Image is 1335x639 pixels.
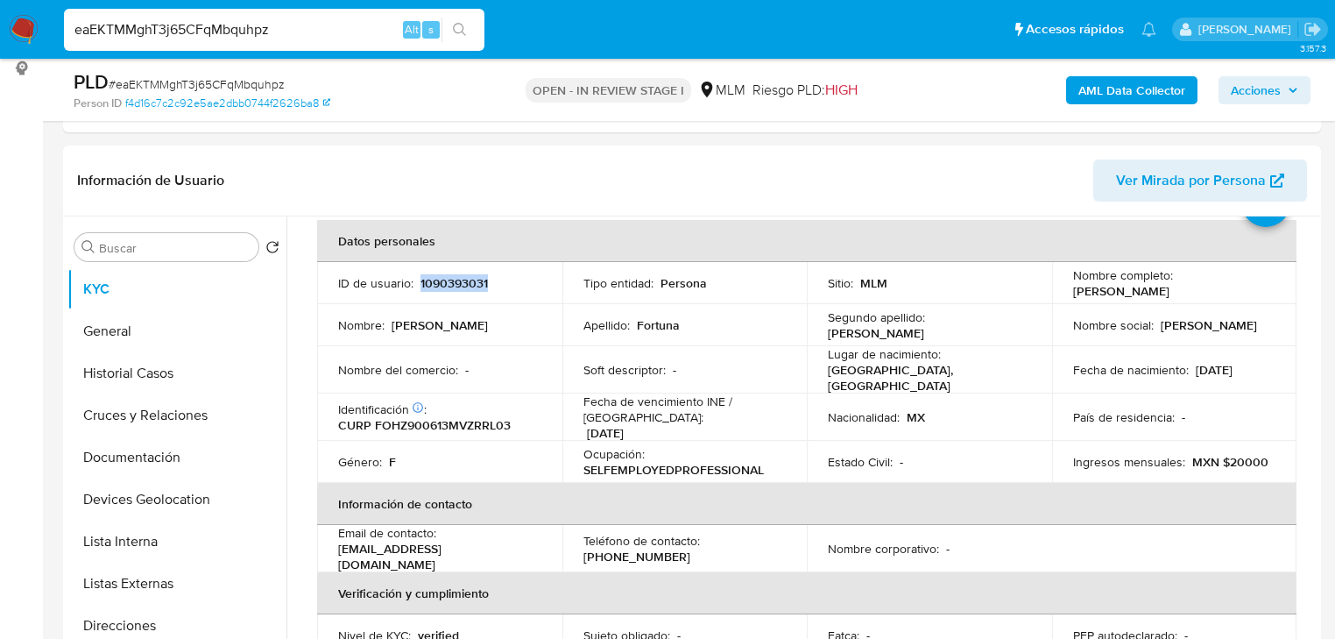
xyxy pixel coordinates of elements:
p: Ocupación : [583,446,645,462]
span: HIGH [825,80,858,100]
h1: Información de Usuario [77,172,224,189]
button: Buscar [81,240,95,254]
button: Cruces y Relaciones [67,394,286,437]
p: Fecha de vencimiento INE / [GEOGRAPHIC_DATA] : [583,394,787,425]
span: 3.157.3 [1300,41,1326,55]
p: - [673,362,676,378]
p: MX [907,409,925,425]
button: General [67,310,286,352]
p: F [389,454,396,470]
b: PLD [74,67,109,96]
p: MXN $20000 [1192,454,1268,470]
p: País de residencia : [1073,409,1175,425]
button: Volver al orden por defecto [265,240,279,259]
p: SELFEMPLOYEDPROFESSIONAL [583,462,764,478]
p: [DATE] [587,425,624,441]
p: Nombre social : [1073,317,1154,333]
p: Lugar de nacimiento : [828,346,941,362]
b: Person ID [74,96,122,111]
p: [DATE] [1196,362,1233,378]
p: Identificación : [338,401,427,417]
p: Segundo apellido : [828,309,925,325]
button: AML Data Collector [1066,76,1197,104]
p: Nombre corporativo : [828,541,939,557]
p: Estado Civil : [828,454,893,470]
p: - [900,454,903,470]
button: Listas Externas [67,563,286,605]
p: [GEOGRAPHIC_DATA], [GEOGRAPHIC_DATA] [828,362,1024,394]
span: Alt [405,21,419,38]
p: Persona [660,275,707,291]
th: Datos personales [317,220,1296,262]
a: Notificaciones [1141,22,1156,37]
input: Buscar [99,240,251,256]
span: # eaEKTMMghT3j65CFqMbquhpz [109,75,285,93]
button: Ver Mirada por Persona [1093,160,1307,202]
p: Tipo entidad : [583,275,653,291]
p: - [946,541,950,557]
span: Accesos rápidos [1026,20,1124,39]
th: Verificación y cumplimiento [317,572,1296,614]
b: AML Data Collector [1078,76,1185,104]
button: Lista Interna [67,521,286,563]
p: Apellido : [583,317,630,333]
button: search-icon [441,18,477,42]
p: Email de contacto : [338,525,436,541]
p: CURP FOHZ900613MVZRRL03 [338,417,511,433]
p: Nombre del comercio : [338,362,458,378]
button: Historial Casos [67,352,286,394]
span: s [428,21,434,38]
span: Riesgo PLD: [752,81,858,100]
p: Nacionalidad : [828,409,900,425]
p: [PERSON_NAME] [1161,317,1257,333]
p: - [1182,409,1185,425]
span: Acciones [1231,76,1281,104]
p: [PHONE_NUMBER] [583,549,690,564]
p: [EMAIL_ADDRESS][DOMAIN_NAME] [338,541,534,572]
p: MLM [860,275,887,291]
p: Género : [338,454,382,470]
span: Ver Mirada por Persona [1116,160,1266,202]
p: - [465,362,469,378]
p: Teléfono de contacto : [583,533,700,549]
p: Soft descriptor : [583,362,666,378]
p: Sitio : [828,275,853,291]
p: michelleangelica.rodriguez@mercadolibre.com.mx [1198,21,1297,38]
input: Buscar usuario o caso... [64,18,484,41]
button: KYC [67,268,286,310]
p: Ingresos mensuales : [1073,454,1185,470]
a: Salir [1303,20,1322,39]
p: ID de usuario : [338,275,413,291]
p: OPEN - IN REVIEW STAGE I [526,78,691,103]
p: [PERSON_NAME] [392,317,488,333]
p: [PERSON_NAME] [1073,283,1169,299]
p: Fortuna [637,317,680,333]
th: Información de contacto [317,483,1296,525]
p: 1090393031 [420,275,488,291]
div: MLM [698,81,745,100]
p: Nombre completo : [1073,267,1173,283]
button: Documentación [67,437,286,479]
p: Fecha de nacimiento : [1073,362,1189,378]
p: [PERSON_NAME] [828,325,924,341]
button: Devices Geolocation [67,479,286,521]
p: Nombre : [338,317,385,333]
a: f4d16c7c2c92e5ae2dbb0744f2626ba8 [125,96,330,111]
button: Acciones [1218,76,1310,104]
